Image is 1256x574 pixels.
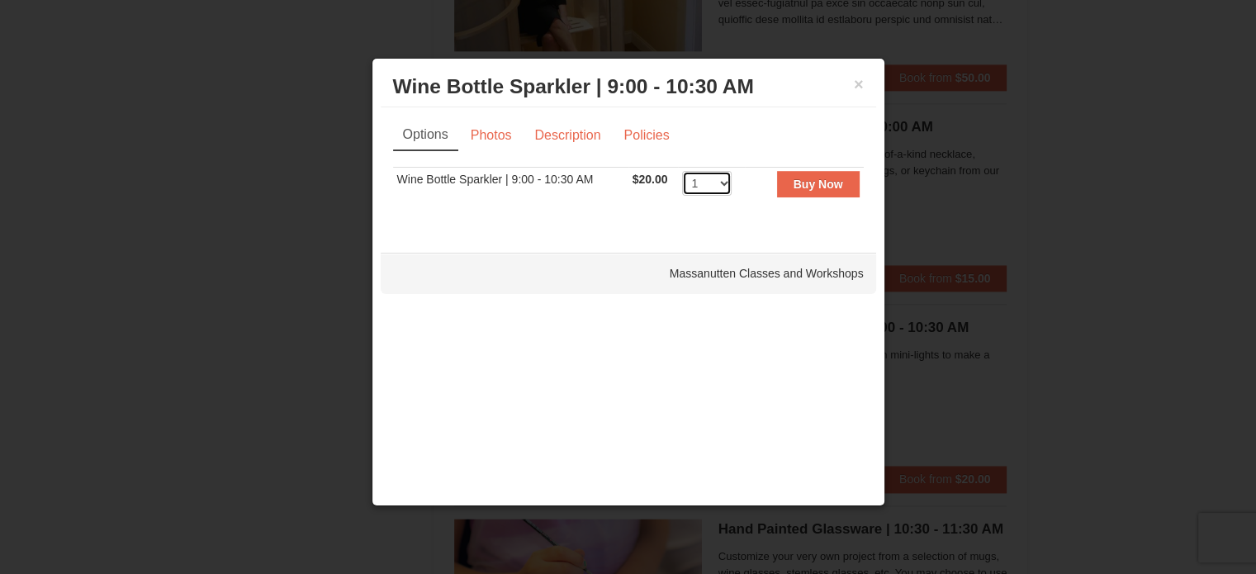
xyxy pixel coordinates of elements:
[460,120,523,151] a: Photos
[777,171,860,197] button: Buy Now
[393,74,864,99] h3: Wine Bottle Sparkler | 9:00 - 10:30 AM
[854,76,864,93] button: ×
[794,178,843,191] strong: Buy Now
[633,173,668,186] span: $20.00
[393,167,628,207] td: Wine Bottle Sparkler | 9:00 - 10:30 AM
[381,253,876,294] div: Massanutten Classes and Workshops
[613,120,680,151] a: Policies
[393,120,458,151] a: Options
[524,120,611,151] a: Description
